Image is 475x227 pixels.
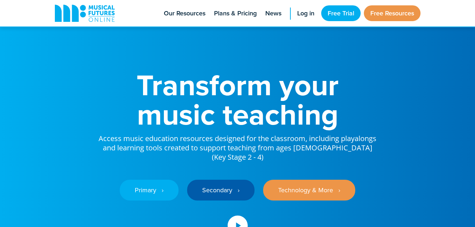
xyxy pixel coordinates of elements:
a: Technology & More ‎‏‏‎ ‎ › [263,180,355,201]
a: Secondary ‎‏‏‎ ‎ › [187,180,255,201]
span: Plans & Pricing [214,9,257,18]
a: Free Trial [321,5,361,21]
a: Free Resources [364,5,421,21]
a: Primary ‎‏‏‎ ‎ › [120,180,179,201]
span: Our Resources [164,9,205,18]
span: Log in [297,9,314,18]
h1: Transform your music teaching [98,70,377,129]
p: Access music education resources designed for the classroom, including playalongs and learning to... [98,129,377,162]
span: News [265,9,281,18]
